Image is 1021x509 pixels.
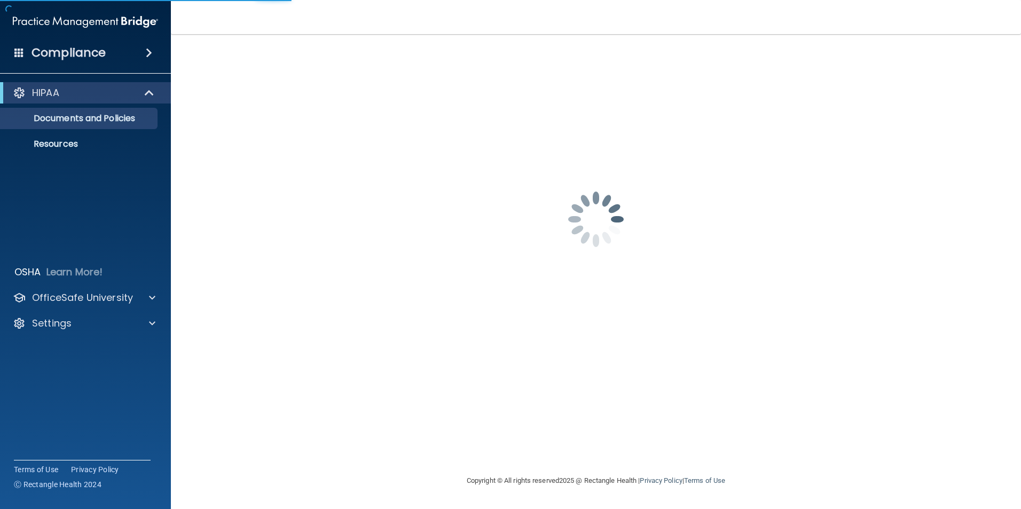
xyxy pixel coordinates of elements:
[7,139,153,149] p: Resources
[14,464,58,475] a: Terms of Use
[684,476,725,484] a: Terms of Use
[13,317,155,330] a: Settings
[13,11,158,33] img: PMB logo
[14,266,41,279] p: OSHA
[32,86,59,99] p: HIPAA
[46,266,103,279] p: Learn More!
[640,476,682,484] a: Privacy Policy
[32,317,72,330] p: Settings
[13,86,155,99] a: HIPAA
[32,291,133,304] p: OfficeSafe University
[71,464,119,475] a: Privacy Policy
[14,479,101,490] span: Ⓒ Rectangle Health 2024
[543,166,649,273] img: spinner.e123f6fc.gif
[7,113,153,124] p: Documents and Policies
[32,45,106,60] h4: Compliance
[401,464,791,498] div: Copyright © All rights reserved 2025 @ Rectangle Health | |
[13,291,155,304] a: OfficeSafe University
